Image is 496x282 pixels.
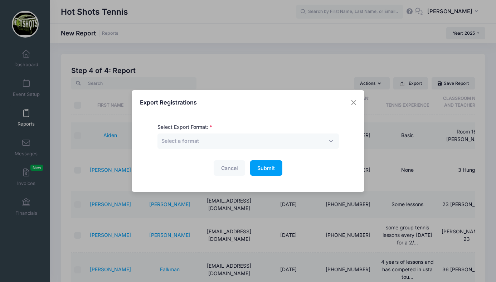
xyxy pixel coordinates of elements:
span: Submit [257,165,275,171]
label: Select Export Format: [157,123,212,131]
button: Close [347,96,360,109]
h4: Export Registrations [140,98,197,107]
span: Select a format [161,137,199,145]
span: Select a format [157,133,339,149]
button: Submit [250,160,282,176]
button: Cancel [214,160,245,176]
span: Select a format [161,138,199,144]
